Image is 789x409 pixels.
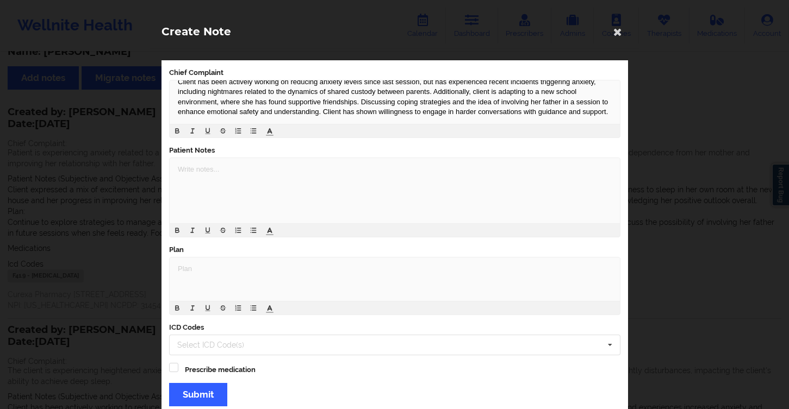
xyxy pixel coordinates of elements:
[169,245,620,255] label: Plan
[169,383,227,406] button: Submit
[169,146,620,155] label: Patient Notes
[150,15,639,49] div: Create Note
[178,77,612,117] p: Client has been actively working on reducing anxiety levels since last session, but has experienc...
[169,68,620,78] label: Chief Complaint
[169,323,620,332] label: ICD Codes
[185,365,256,375] label: Prescribe medication
[175,339,260,351] div: Select ICD Code(s)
